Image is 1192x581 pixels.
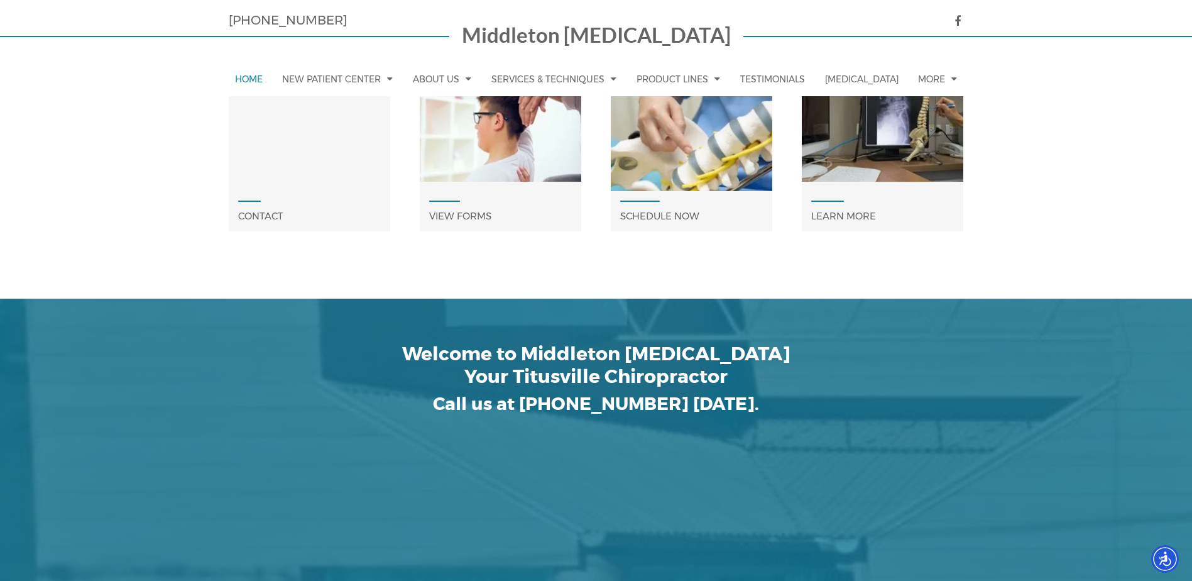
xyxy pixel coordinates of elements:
[276,62,399,96] a: New Patient Center
[420,201,501,231] span: View Forms
[802,69,963,182] div: .
[292,394,901,416] h2: Call us at [PHONE_NUMBER] [DATE].
[407,62,478,96] a: About Us
[292,343,901,388] h1: Welcome to Middleton [MEDICAL_DATA] Your Titusville Chiropractor
[462,25,731,49] a: Middleton [MEDICAL_DATA]
[229,35,390,231] a: . Contact Us Call or send us an email [DATE]! Our staff will respond as soon as possible. Contact
[420,35,581,231] a: . Online Forms View Forms
[1151,545,1179,573] div: Accessibility Menu
[942,15,964,28] a: icon facebook
[734,62,811,96] a: Testimonials
[611,78,772,191] div: .
[420,69,581,182] div: .
[229,201,293,231] span: Contact
[229,62,269,96] a: Home
[912,62,963,96] a: More
[802,201,885,231] span: Learn More
[611,35,772,231] a: . Request An Appointment Schedule Now
[485,62,623,96] a: Services & Techniques
[229,72,390,185] div: Call or send us an email [DATE]! Our staff will respond as soon as possible.
[229,13,347,28] a: [PHONE_NUMBER]
[802,35,963,231] a: . Services Learn More
[630,62,726,96] a: Product Lines
[611,201,709,231] span: Schedule Now
[819,62,905,96] a: [MEDICAL_DATA]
